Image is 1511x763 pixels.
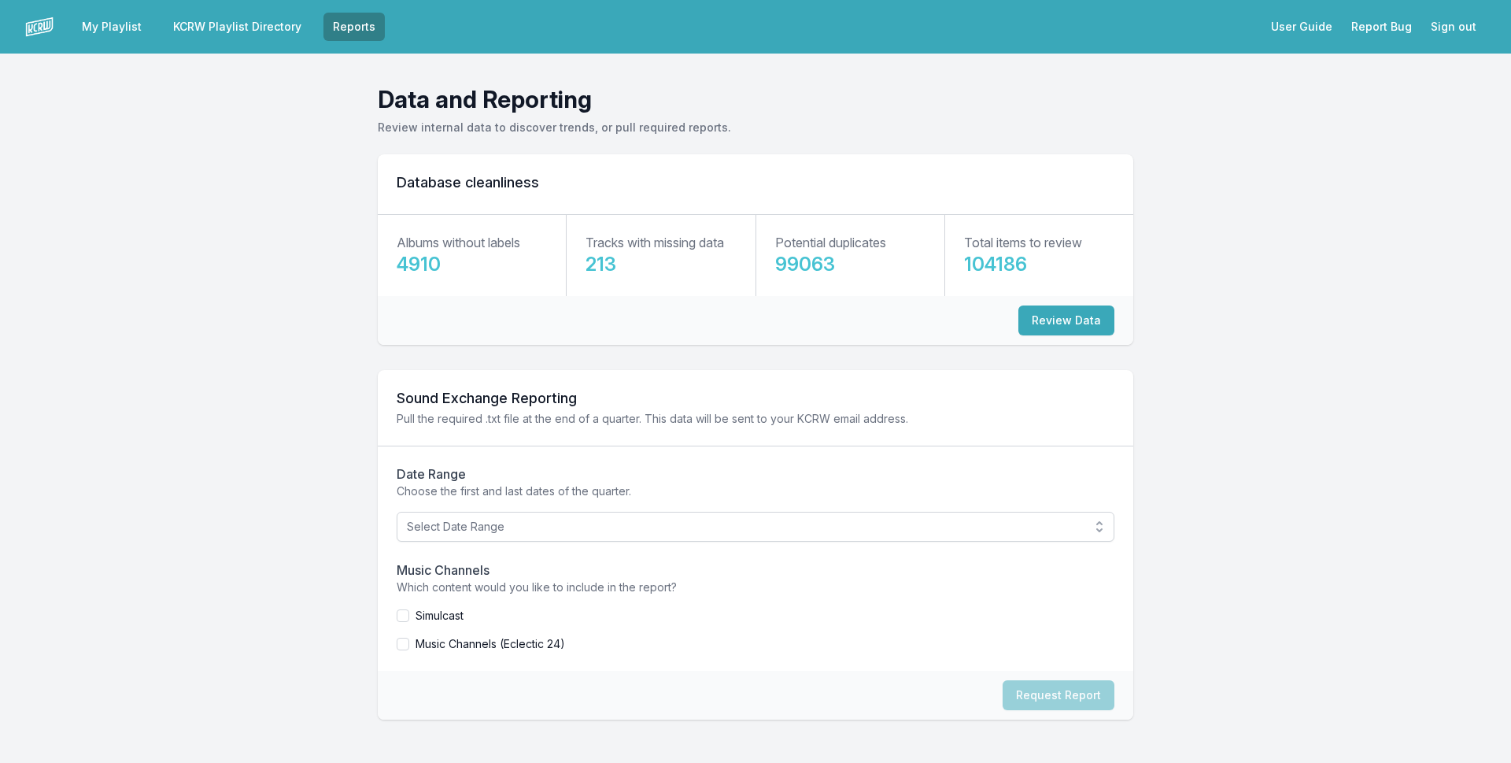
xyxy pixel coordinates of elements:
a: Report Bug [1342,13,1421,41]
button: Review Data [1018,306,1114,335]
a: User Guide [1262,13,1342,41]
big: 104186 [964,253,1027,276]
label: Music Channels (Eclectic 24) [416,636,565,652]
a: KCRW Playlist Directory [164,13,311,41]
button: Select Date Range [397,512,1114,542]
h2: Database cleanliness [397,173,1114,192]
a: My Playlist [72,13,151,41]
big: 213 [586,253,616,276]
h1: Data and Reporting [378,85,1133,113]
p: Which content would you like to include in the report? [397,580,1114,595]
button: Sign out [1421,13,1486,41]
h2: Music Channels [397,561,1114,580]
p: Pull the required .txt file at the end of a quarter. This data will be sent to your KCRW email ad... [397,411,1114,427]
big: 99063 [775,253,835,276]
p: Choose the first and last dates of the quarter. [397,483,1114,499]
p: Total items to review [964,233,1082,252]
big: 4910 [397,253,441,276]
p: Tracks with missing data [586,233,724,252]
p: Potential duplicates [775,233,886,252]
img: logo-white-87cec1fa9cbef997252546196dc51331.png [25,13,54,41]
button: Request Report [1003,680,1114,710]
h2: Sound Exchange Reporting [397,389,1114,408]
span: Select Date Range [407,519,1082,535]
h2: Date Range [397,465,1114,483]
p: Review internal data to discover trends, or pull required reports. [378,120,1133,135]
label: Simulcast [416,608,464,624]
p: Albums without labels [397,233,520,252]
a: Reports [323,13,385,41]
